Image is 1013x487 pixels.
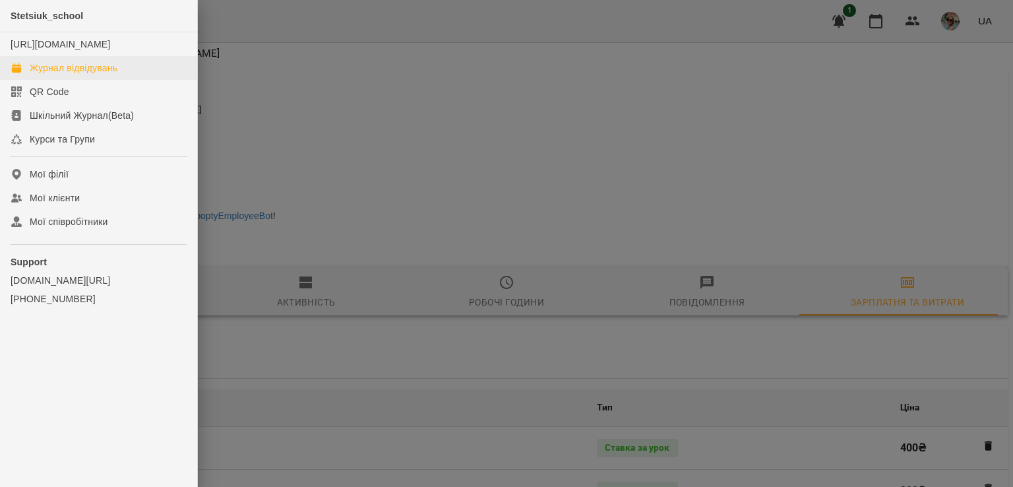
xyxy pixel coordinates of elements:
[30,133,95,146] div: Курси та Групи
[30,109,134,122] div: Шкільний Журнал(Beta)
[30,85,69,98] div: QR Code
[11,274,187,287] a: [DOMAIN_NAME][URL]
[30,215,108,228] div: Мої співробітники
[30,61,117,75] div: Журнал відвідувань
[11,255,187,269] p: Support
[11,292,187,306] a: [PHONE_NUMBER]
[30,168,69,181] div: Мої філії
[30,191,80,205] div: Мої клієнти
[11,39,110,49] a: [URL][DOMAIN_NAME]
[11,11,83,21] span: Stetsiuk_school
